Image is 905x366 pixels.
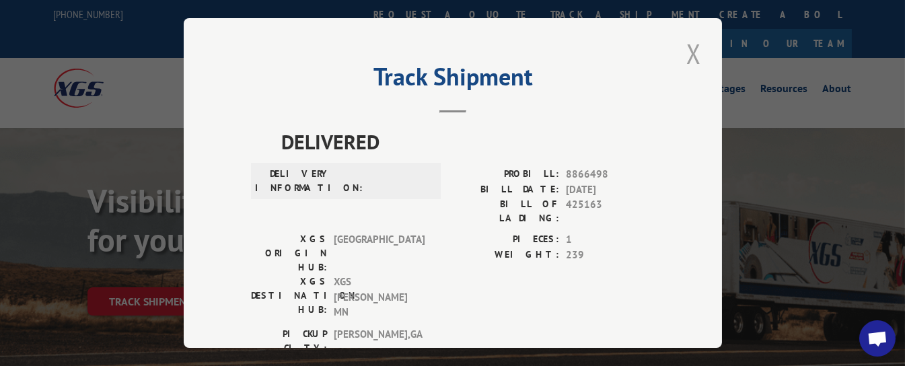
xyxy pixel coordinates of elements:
[251,274,327,320] label: XGS DESTINATION HUB:
[453,232,559,248] label: PIECES:
[334,327,425,355] span: [PERSON_NAME] , GA
[334,274,425,320] span: XGS [PERSON_NAME] MN
[566,197,655,225] span: 425163
[453,197,559,225] label: BILL OF LADING:
[566,248,655,263] span: 239
[453,182,559,198] label: BILL DATE:
[281,126,655,157] span: DELIVERED
[334,232,425,274] span: [GEOGRAPHIC_DATA]
[251,232,327,274] label: XGS ORIGIN HUB:
[251,327,327,355] label: PICKUP CITY:
[255,167,331,195] label: DELIVERY INFORMATION:
[682,35,705,72] button: Close modal
[859,320,896,357] a: Open chat
[566,232,655,248] span: 1
[566,167,655,182] span: 8866498
[453,248,559,263] label: WEIGHT:
[251,67,655,93] h2: Track Shipment
[566,182,655,198] span: [DATE]
[453,167,559,182] label: PROBILL:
